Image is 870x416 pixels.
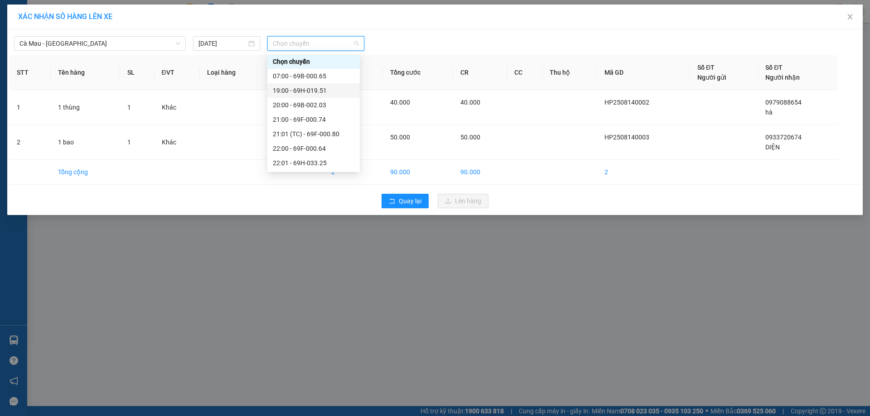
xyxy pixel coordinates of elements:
[382,194,429,208] button: rollbackQuay lại
[383,160,453,185] td: 90.000
[604,99,649,106] span: HP2508140002
[542,55,597,90] th: Thu hộ
[597,160,690,185] td: 2
[765,143,780,151] span: DIỆN
[127,104,131,111] span: 1
[438,194,488,208] button: uploadLên hàng
[765,134,802,141] span: 0933720674
[273,115,354,124] div: 21:00 - 69F-000.74
[155,55,200,90] th: ĐVT
[273,71,354,81] div: 07:00 - 69B-000.65
[846,13,854,20] span: close
[273,37,359,50] span: Chọn chuyến
[324,160,383,185] td: 2
[765,109,773,116] span: hà
[390,99,410,106] span: 40.000
[273,143,354,153] div: 22:00 - 69F-000.64
[273,100,354,110] div: 20:00 - 69B-002.03
[697,74,726,81] span: Người gửi
[10,90,51,125] td: 1
[198,38,246,48] input: 14/08/2025
[837,5,863,30] button: Close
[51,55,120,90] th: Tên hàng
[155,125,200,160] td: Khác
[10,125,51,160] td: 2
[383,55,453,90] th: Tổng cước
[273,158,354,168] div: 22:01 - 69H-033.25
[390,134,410,141] span: 50.000
[453,55,507,90] th: CR
[460,134,480,141] span: 50.000
[19,37,180,50] span: Cà Mau - Sài Gòn
[697,64,715,71] span: Số ĐT
[597,55,690,90] th: Mã GD
[765,64,783,71] span: Số ĐT
[4,3,156,18] b: GỬI : Văn phòng Hộ Phòng
[460,99,480,106] span: 40.000
[51,90,120,125] td: 1 thùng
[399,196,421,206] span: Quay lại
[51,160,120,185] td: Tổng cộng
[10,55,51,90] th: STT
[127,139,131,146] span: 1
[765,99,802,106] span: 0979088654
[120,55,154,90] th: SL
[389,198,395,205] span: rollback
[453,160,507,185] td: 90.000
[273,57,354,67] div: Chọn chuyến
[155,90,200,125] td: Khác
[765,74,800,81] span: Người nhận
[273,129,354,139] div: 21:01 (TC) - 69F-000.80
[273,86,354,96] div: 19:00 - 69H-019.51
[200,55,267,90] th: Loại hàng
[18,12,112,21] span: XÁC NHẬN SỐ HÀNG LÊN XE
[51,125,120,160] td: 1 bao
[604,134,649,141] span: HP2508140003
[507,55,542,90] th: CC
[267,54,360,69] div: Chọn chuyến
